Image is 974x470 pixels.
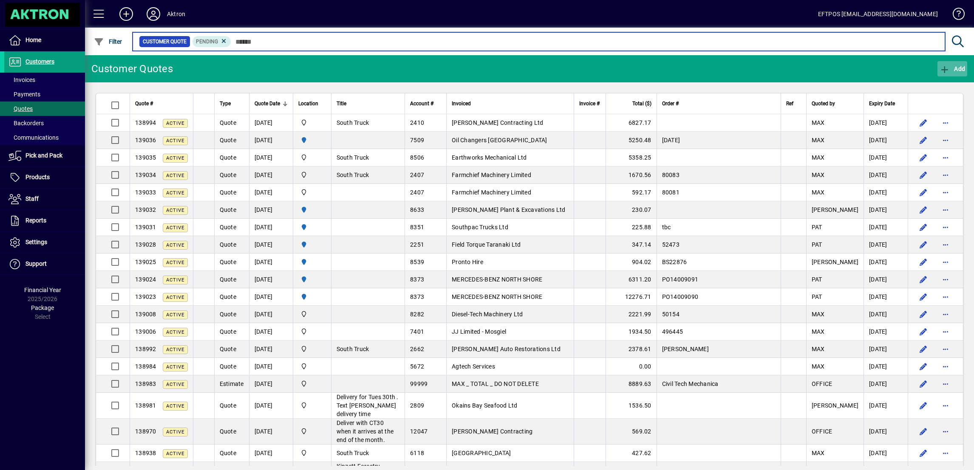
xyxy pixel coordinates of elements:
button: Edit [917,290,930,304]
button: More options [939,307,952,321]
span: 139035 [135,154,156,161]
td: 6827.17 [606,114,657,132]
a: Staff [4,189,85,210]
span: Backorders [8,120,44,127]
td: [DATE] [864,166,908,184]
td: 5358.25 [606,149,657,166]
div: Quote # [135,99,188,108]
span: Title [337,99,346,108]
span: Quote [220,328,236,335]
button: Add [113,6,140,22]
button: Edit [917,360,930,373]
span: Central [298,427,326,436]
span: 8633 [410,206,424,213]
span: Type [220,99,231,108]
div: EFTPOS [EMAIL_ADDRESS][DOMAIN_NAME] [818,7,938,21]
button: More options [939,186,952,199]
td: [DATE] [249,236,293,253]
span: Communications [8,134,59,141]
span: 139031 [135,224,156,231]
td: [DATE] [249,184,293,201]
span: Home [25,37,41,43]
td: [DATE] [864,323,908,341]
span: Deliver with CT30 when it arrives at the end of the month. [337,419,394,443]
span: Reports [25,217,46,224]
button: Edit [917,446,930,460]
span: 80083 [662,172,680,178]
a: Communications [4,130,85,145]
span: 2407 [410,189,424,196]
td: 1536.50 [606,393,657,419]
button: Edit [917,255,930,269]
span: [PERSON_NAME] Plant & Excavations Ltd [452,206,565,213]
td: [DATE] [864,236,908,253]
span: 138981 [135,402,156,409]
span: Products [25,174,50,180]
span: Active [166,242,184,248]
td: 904.02 [606,253,657,271]
span: 138992 [135,346,156,352]
span: Quote [220,346,236,352]
span: PO14009090 [662,293,699,300]
td: [DATE] [864,358,908,375]
td: [DATE] [249,253,293,271]
button: More options [939,377,952,391]
span: Okains Bay Seafood Ltd [452,402,518,409]
span: Central [298,170,326,180]
td: 5250.48 [606,132,657,149]
span: Civil Tech Mechanica [662,380,719,387]
a: Pick and Pack [4,145,85,166]
span: Quotes [8,105,33,112]
span: 139034 [135,172,156,178]
span: Quote Date [255,99,280,108]
div: Quoted by [812,99,858,108]
button: Edit [917,273,930,286]
span: MERCEDES-BENZ NORTH SHORE [452,276,542,283]
span: 2407 [410,172,424,178]
span: 7509 [410,137,424,144]
span: Active [166,329,184,335]
span: MAX [812,311,825,318]
span: Central [298,327,326,336]
span: 139028 [135,241,156,248]
td: [DATE] [249,132,293,149]
span: 139025 [135,259,156,265]
span: [PERSON_NAME] [812,402,858,409]
span: MAX [812,363,825,370]
span: Active [166,277,184,283]
td: [DATE] [864,419,908,445]
span: Quote [220,311,236,318]
span: [PERSON_NAME] [812,206,858,213]
span: 139006 [135,328,156,335]
td: [DATE] [249,288,293,306]
span: [PERSON_NAME] Contracting Ltd [452,119,543,126]
span: South Truck [337,154,369,161]
button: Profile [140,6,167,22]
button: Add [937,61,967,76]
span: 139033 [135,189,156,196]
span: MAX [812,154,825,161]
div: Title [337,99,400,108]
td: 6311.20 [606,271,657,288]
span: 50154 [662,311,680,318]
span: 8351 [410,224,424,231]
button: Edit [917,203,930,217]
span: Earthworks Mechanical Ltd [452,154,527,161]
button: More options [939,220,952,234]
span: 8282 [410,311,424,318]
span: HAMILTON [298,205,326,214]
button: Edit [917,133,930,147]
div: Ref [786,99,801,108]
span: Quote [220,224,236,231]
a: Invoices [4,73,85,87]
span: Filter [94,38,122,45]
a: Settings [4,232,85,253]
span: 8506 [410,154,424,161]
span: [PERSON_NAME] Auto Restorations Ltd [452,346,561,352]
span: 8539 [410,259,424,265]
span: Quoted by [812,99,835,108]
span: Active [166,347,184,352]
span: Customer Quote [143,37,187,46]
span: Staff [25,195,39,202]
a: Quotes [4,101,85,116]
